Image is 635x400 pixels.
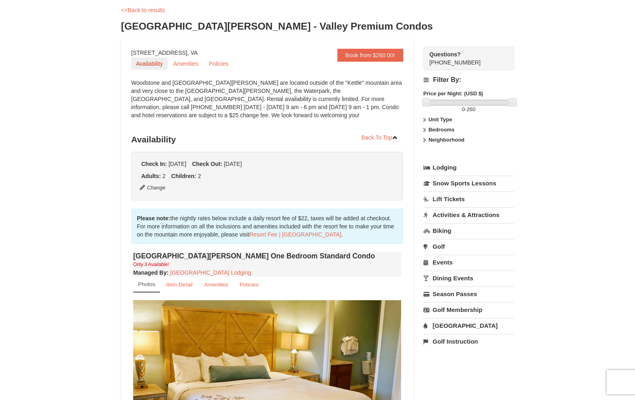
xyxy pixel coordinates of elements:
small: Amenities [204,282,228,288]
strong: Please note: [137,215,170,222]
span: 2 [162,173,166,179]
span: 2 [198,173,201,179]
a: Book from $260.00! [337,49,403,62]
strong: Questions? [430,51,461,58]
a: Availability [131,58,168,70]
h4: Filter By: [423,76,514,84]
strong: Price per Night: (USD $) [423,90,483,97]
a: Item Detail [161,277,198,292]
h4: [GEOGRAPHIC_DATA][PERSON_NAME] One Bedroom Standard Condo [133,252,401,260]
a: Lodging [423,160,514,175]
a: [GEOGRAPHIC_DATA] [423,318,514,333]
strong: Neighborhood [428,137,464,143]
strong: Check In: [141,161,167,167]
a: Activities & Attractions [423,207,514,222]
span: 260 [467,106,475,112]
a: [GEOGRAPHIC_DATA] Lodging [170,269,251,276]
a: Policies [234,277,264,292]
h3: Availability [131,131,403,148]
a: Snow Sports Lessons [423,176,514,191]
strong: : [133,269,168,276]
a: Amenities [199,277,233,292]
a: Golf Instruction [423,334,514,349]
a: Golf Membership [423,302,514,317]
a: Season Passes [423,286,514,301]
a: Golf [423,239,514,254]
a: Photos [133,277,160,292]
strong: Unit Type [428,116,452,123]
a: Policies [204,58,233,70]
span: Managed By [133,269,166,276]
a: Dining Events [423,271,514,286]
label: - [423,105,514,114]
a: <<Back to results [121,7,165,13]
div: the nightly rates below include a daily resort fee of $22, taxes will be added at checkout. For m... [131,209,403,244]
div: Woodstone and [GEOGRAPHIC_DATA][PERSON_NAME] are located outside of the "Kettle" mountain area an... [131,79,403,127]
strong: Adults: [141,173,161,179]
span: 0 [462,106,465,112]
button: Change [139,183,166,192]
strong: Children: [171,173,196,179]
strong: Check Out: [192,161,222,167]
h3: [GEOGRAPHIC_DATA][PERSON_NAME] - Valley Premium Condos [121,18,514,34]
a: Amenities [168,58,203,70]
small: Policies [240,282,259,288]
span: [PHONE_NUMBER] [430,50,499,66]
a: Back To Top [356,131,403,144]
a: Events [423,255,514,270]
small: Only 3 Available! [133,262,169,267]
a: Biking [423,223,514,238]
small: Photos [138,281,155,287]
span: [DATE] [168,161,186,167]
strong: Bedrooms [428,127,454,133]
small: Item Detail [166,282,192,288]
a: Lift Tickets [423,191,514,206]
span: [DATE] [224,161,242,167]
a: Resort Fee | [GEOGRAPHIC_DATA] [249,231,341,238]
